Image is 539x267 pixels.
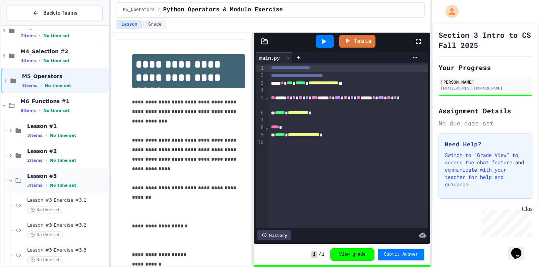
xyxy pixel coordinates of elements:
[27,183,43,188] span: 3 items
[478,206,532,237] iframe: chat widget
[21,33,36,38] span: 7 items
[21,58,36,63] span: 4 items
[39,33,40,39] span: •
[439,119,532,128] div: No due date set
[39,58,40,63] span: •
[21,98,107,105] span: M6_Functions #1
[39,107,40,113] span: •
[163,6,283,14] span: Python Operators & Modulo Exercise
[256,52,293,63] div: main.py
[50,183,76,188] span: No time set
[378,249,424,260] button: Submit Answer
[439,62,532,73] h2: Your Progress
[256,87,265,94] div: 4
[441,85,530,91] div: [EMAIL_ADDRESS][DOMAIN_NAME]
[256,65,265,72] div: 1
[123,7,154,13] span: M5_Operators
[256,109,265,117] div: 6
[117,20,142,29] button: Lesson
[256,54,283,62] div: main.py
[3,3,51,47] div: Chat with us now!Close
[45,83,71,88] span: No time set
[27,158,43,163] span: 2 items
[27,222,107,228] span: Lesson #3 Exercise #3.2
[257,230,291,240] div: History
[265,95,268,100] span: Fold line
[256,117,265,124] div: 7
[27,206,63,213] span: No time set
[43,33,70,38] span: No time set
[21,108,36,113] span: 8 items
[256,72,265,79] div: 2
[143,20,166,29] button: Grade
[256,94,265,109] div: 5
[265,124,268,130] span: Fold line
[439,30,532,50] h1: Section 3 Intro to CS Fall 2025
[322,252,324,257] span: 1
[438,3,461,20] div: My Account
[330,248,374,261] button: View grade
[43,58,70,63] span: No time set
[256,124,265,131] div: 8
[21,48,107,55] span: M4_Selection #2
[22,73,107,80] span: M5_Operators
[27,173,107,179] span: Lesson #3
[256,139,265,146] div: 10
[319,252,321,257] span: /
[45,132,47,138] span: •
[27,231,63,238] span: No time set
[45,182,47,188] span: •
[311,251,317,258] span: 1
[441,78,530,85] div: [PERSON_NAME]
[158,7,160,13] span: /
[50,158,76,163] span: No time set
[27,133,43,138] span: 3 items
[7,5,103,21] button: Back to Teams
[50,133,76,138] span: No time set
[439,106,532,116] h2: Assignment Details
[27,256,63,263] span: No time set
[40,83,42,88] span: •
[445,140,526,149] h3: Need Help?
[45,157,47,163] span: •
[27,197,107,204] span: Lesson #3 Exercise #3.1
[43,9,77,17] span: Back to Teams
[22,83,37,88] span: 3 items
[27,148,107,154] span: Lesson #2
[43,108,70,113] span: No time set
[27,247,107,253] span: Lesson #3 Exercise #3.3
[339,35,375,48] a: Tests
[508,238,532,260] iframe: chat widget
[256,131,265,139] div: 9
[27,123,107,129] span: Lesson #1
[256,80,265,87] div: 3
[445,151,526,188] p: Switch to "Grade View" to access the chat feature and communicate with your teacher for help and ...
[384,252,418,257] span: Submit Answer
